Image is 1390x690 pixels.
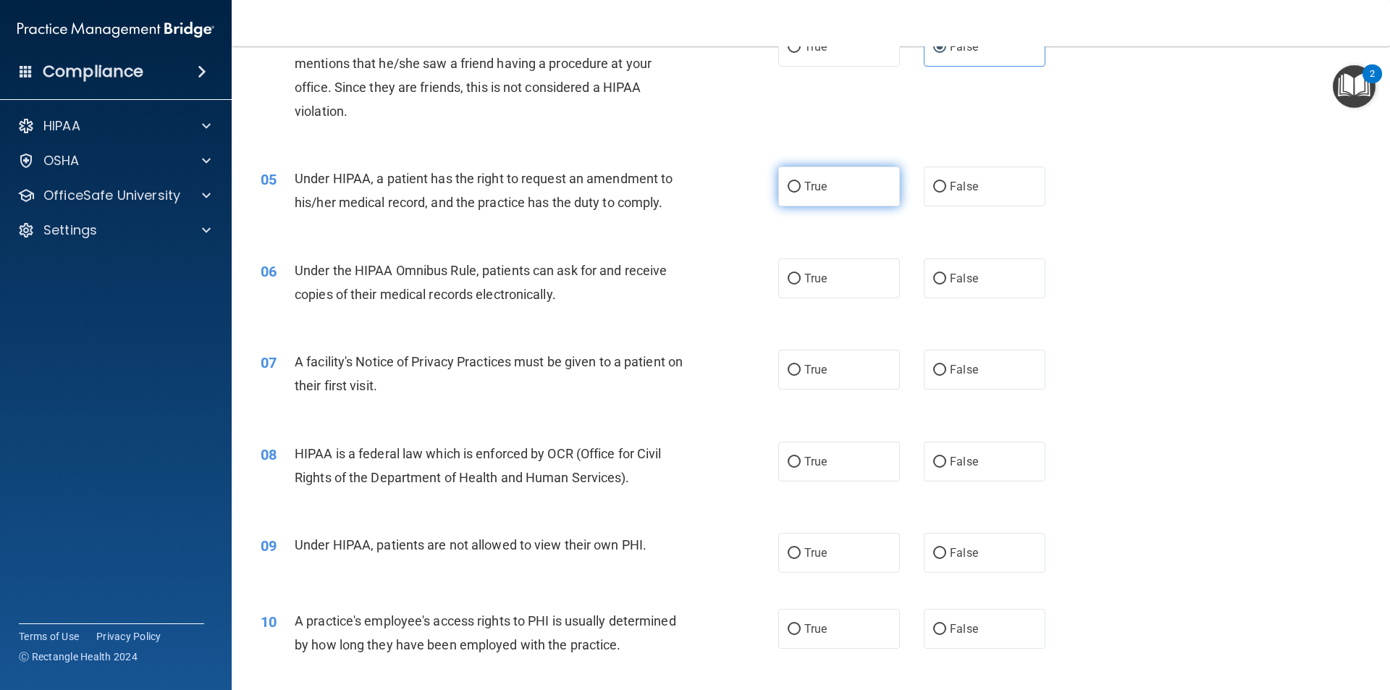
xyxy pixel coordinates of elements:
[19,629,79,644] a: Terms of Use
[950,546,978,560] span: False
[295,446,662,485] span: HIPAA is a federal law which is enforced by OCR (Office for Civil Rights of the Department of Hea...
[261,537,277,555] span: 09
[788,624,801,635] input: True
[17,152,211,169] a: OSHA
[804,40,827,54] span: True
[17,222,211,239] a: Settings
[261,171,277,188] span: 05
[804,455,827,468] span: True
[804,180,827,193] span: True
[43,222,97,239] p: Settings
[43,152,80,169] p: OSHA
[43,117,80,135] p: HIPAA
[950,272,978,285] span: False
[933,457,946,468] input: False
[788,42,801,53] input: True
[788,365,801,376] input: True
[804,546,827,560] span: True
[804,272,827,285] span: True
[788,548,801,559] input: True
[788,274,801,285] input: True
[933,42,946,53] input: False
[43,62,143,82] h4: Compliance
[1140,587,1373,645] iframe: Drift Widget Chat Controller
[295,537,646,552] span: Under HIPAA, patients are not allowed to view their own PHI.
[96,629,161,644] a: Privacy Policy
[295,613,676,652] span: A practice's employee's access rights to PHI is usually determined by how long they have been emp...
[17,117,211,135] a: HIPAA
[261,263,277,280] span: 06
[261,446,277,463] span: 08
[933,548,946,559] input: False
[19,649,138,664] span: Ⓒ Rectangle Health 2024
[295,263,667,302] span: Under the HIPAA Omnibus Rule, patients can ask for and receive copies of their medical records el...
[950,455,978,468] span: False
[295,354,683,393] span: A facility's Notice of Privacy Practices must be given to a patient on their first visit.
[933,624,946,635] input: False
[261,354,277,371] span: 07
[261,613,277,631] span: 10
[295,171,673,210] span: Under HIPAA, a patient has the right to request an amendment to his/her medical record, and the p...
[17,187,211,204] a: OfficeSafe University
[1333,65,1376,108] button: Open Resource Center, 2 new notifications
[933,182,946,193] input: False
[950,40,978,54] span: False
[950,622,978,636] span: False
[788,182,801,193] input: True
[950,180,978,193] span: False
[804,622,827,636] span: True
[950,363,978,376] span: False
[933,365,946,376] input: False
[1370,74,1375,93] div: 2
[17,15,214,44] img: PMB logo
[804,363,827,376] span: True
[933,274,946,285] input: False
[788,457,801,468] input: True
[43,187,180,204] p: OfficeSafe University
